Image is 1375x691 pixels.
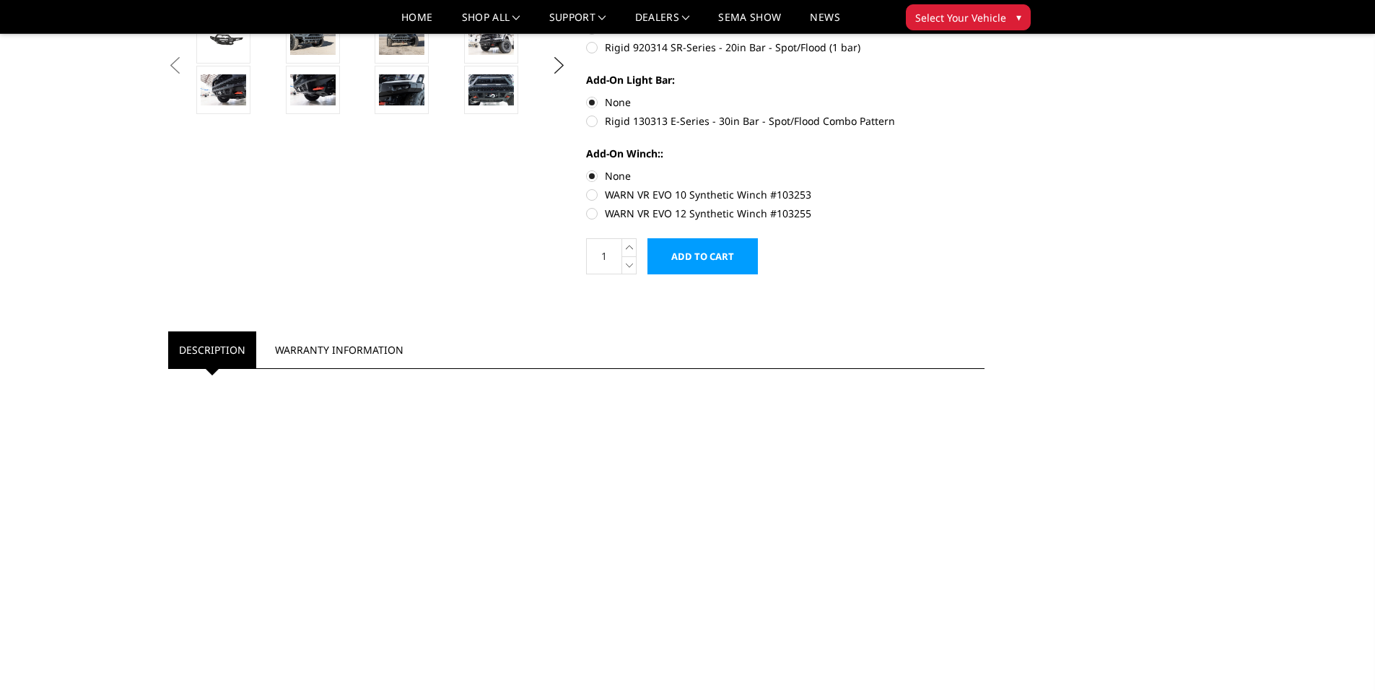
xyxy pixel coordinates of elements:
label: WARN VR EVO 12 Synthetic Winch #103255 [586,206,985,221]
label: None [586,168,985,183]
img: 2021-2025 Ford Raptor - Freedom Series - Baja Front Bumper (winch mount) [201,74,246,105]
label: None [586,95,985,110]
label: Rigid 920314 SR-Series - 20in Bar - Spot/Flood (1 bar) [586,40,985,55]
img: 2021-2025 Ford Raptor - Freedom Series - Baja Front Bumper (winch mount) [379,24,424,54]
label: Add-On Winch:: [586,146,985,161]
a: Support [549,12,606,33]
label: WARN VR EVO 10 Synthetic Winch #103253 [586,187,985,202]
span: ▾ [1016,9,1021,25]
a: Description [168,331,256,368]
a: Dealers [635,12,690,33]
img: 2021-2025 Ford Raptor - Freedom Series - Baja Front Bumper (winch mount) [201,29,246,50]
button: Previous [165,55,186,77]
img: 2021-2025 Ford Raptor - Freedom Series - Baja Front Bumper (winch mount) [468,24,514,54]
button: Next [548,55,569,77]
label: Rigid 130313 E-Series - 30in Bar - Spot/Flood Combo Pattern [586,113,985,129]
img: 2021-2025 Ford Raptor - Freedom Series - Baja Front Bumper (winch mount) [379,74,424,105]
button: Select Your Vehicle [906,4,1031,30]
a: shop all [462,12,520,33]
a: Warranty Information [264,331,414,368]
a: SEMA Show [718,12,781,33]
label: Add-On Light Bar: [586,72,985,87]
img: 2021-2025 Ford Raptor - Freedom Series - Baja Front Bumper (winch mount) [290,24,336,54]
a: News [810,12,839,33]
input: Add to Cart [647,238,758,274]
img: 2021-2025 Ford Raptor - Freedom Series - Baja Front Bumper (winch mount) [468,74,514,105]
a: Home [401,12,432,33]
span: Select Your Vehicle [915,10,1006,25]
img: 2021-2025 Ford Raptor - Freedom Series - Baja Front Bumper (winch mount) [290,74,336,105]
